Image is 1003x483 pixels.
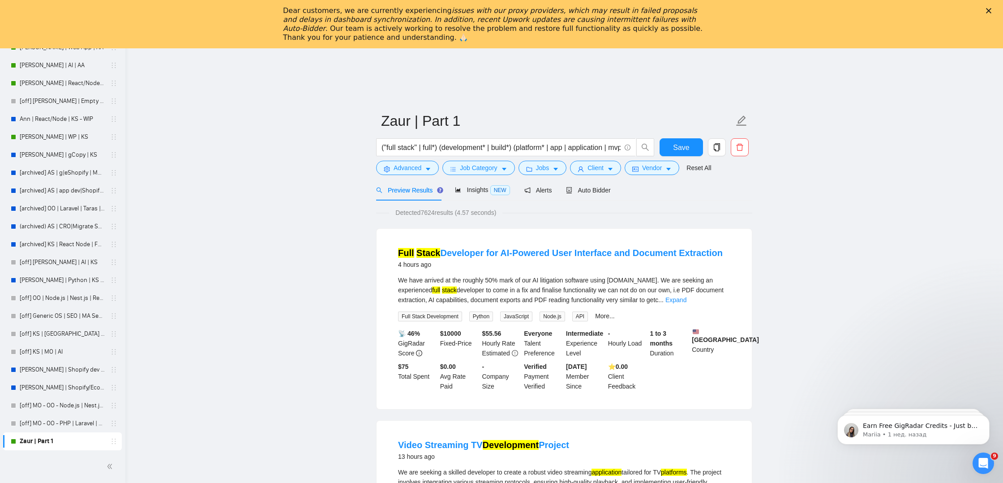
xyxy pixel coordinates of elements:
a: [archived] AS | app dev|Shopify | Moroz [20,182,105,200]
button: idcardVendorcaret-down [625,161,679,175]
b: 1 to 3 months [650,330,673,347]
span: area-chart [455,187,461,193]
span: holder [110,348,117,355]
span: delete [731,143,748,151]
input: Scanner name... [381,110,734,132]
span: Alerts [524,187,552,194]
mark: Full [398,248,414,258]
div: GigRadar Score [396,329,438,358]
iframe: Intercom live chat [973,453,994,474]
button: Save [660,138,703,156]
span: caret-down [553,166,559,172]
span: Estimated [482,350,510,357]
span: exclamation-circle [512,350,518,356]
a: [off] KS | MO | AI [20,343,105,361]
span: holder [110,80,117,87]
div: 4 hours ago [398,259,723,270]
button: copy [708,138,726,156]
span: Python [469,312,493,321]
a: [PERSON_NAME] | Shopify/Ecom | KS - lower requirements [20,379,105,397]
input: Search Freelance Jobs... [381,142,621,153]
div: Dear customers, we are currently experiencing . Our team is actively working to resolve the probl... [283,6,706,42]
span: Save [673,142,689,153]
b: - [608,330,610,337]
a: Video Streaming TVDevelopmentProject [398,440,569,450]
i: issues with our proxy providers, which may result in failed proposals and delays in dashboard syn... [283,6,697,33]
div: Company Size [480,362,523,391]
span: edit [736,115,747,127]
button: settingAdvancedcaret-down [376,161,439,175]
button: search [636,138,654,156]
span: NEW [490,185,510,195]
span: holder [110,169,117,176]
a: [off] MO - OO - Node.js | Nest.js | React.js | Next.js [20,397,105,415]
span: holder [110,205,117,212]
span: Node.js [540,312,565,321]
a: [PERSON_NAME] | AI | AA [20,56,105,74]
span: Preview Results [376,187,441,194]
span: Advanced [394,163,421,173]
span: holder [110,151,117,158]
div: 13 hours ago [398,451,569,462]
span: info-circle [416,350,422,356]
span: robot [566,187,572,193]
span: holder [110,277,117,284]
b: [GEOGRAPHIC_DATA] [692,329,759,343]
span: holder [110,115,117,123]
span: user [578,166,584,172]
mark: Development [483,440,539,450]
span: caret-down [607,166,613,172]
span: caret-down [425,166,431,172]
button: folderJobscaret-down [519,161,567,175]
iframe: Intercom notifications сообщение [824,396,1003,459]
a: [archived] KS | React Node | FS | [PERSON_NAME] (low average paid) [20,235,105,253]
span: holder [110,241,117,248]
div: Hourly Rate [480,329,523,358]
span: holder [110,223,117,230]
a: [off] Generic OS | SEO | MA Semi-Strict, High Budget [20,307,105,325]
a: Expand [665,296,686,303]
b: $ 75 [398,363,408,370]
b: $ 10000 [440,330,461,337]
span: Insights [455,186,510,193]
mark: platforms [661,469,687,476]
a: [archived] OO | Laravel | Taras | Top filters [20,200,105,218]
a: Reset All [686,163,711,173]
span: holder [110,420,117,427]
a: [PERSON_NAME] | Python | KS - WIP [20,271,105,289]
span: Jobs [536,163,549,173]
span: info-circle [625,145,630,150]
span: Detected 7624 results (4.57 seconds) [389,208,502,218]
a: Zaur | Part 1 [20,432,105,450]
a: [PERSON_NAME] | WP | KS [20,128,105,146]
a: [off] [PERSON_NAME] | Empty for future | AA [20,92,105,110]
a: Full StackDeveloper for AI-Powered User Interface and Document Extraction [398,248,723,258]
div: Duration [648,329,690,358]
a: [off] KS | [GEOGRAPHIC_DATA] | Fullstack [20,325,105,343]
button: barsJob Categorycaret-down [442,161,514,175]
mark: Stack [416,248,440,258]
span: holder [110,312,117,320]
b: Intermediate [566,330,603,337]
div: Client Feedback [606,362,648,391]
div: Member Since [564,362,606,391]
div: Tooltip anchor [436,186,444,194]
a: [archived] AS | g|eShopify | Moroz [20,164,105,182]
b: ⭐️ 0.00 [608,363,628,370]
a: [PERSON_NAME] | gCopy | KS [20,146,105,164]
span: search [376,187,382,193]
div: Total Spent [396,362,438,391]
span: holder [110,438,117,445]
span: notification [524,187,531,193]
span: Vendor [642,163,662,173]
a: [PERSON_NAME] | Shopify dev | KS + maintenance & support [20,361,105,379]
a: [PERSON_NAME] | React/Node | AA [20,74,105,92]
span: double-left [107,462,116,471]
span: Auto Bidder [566,187,610,194]
div: Avg Rate Paid [438,362,480,391]
b: [DATE] [566,363,587,370]
span: search [637,143,654,151]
